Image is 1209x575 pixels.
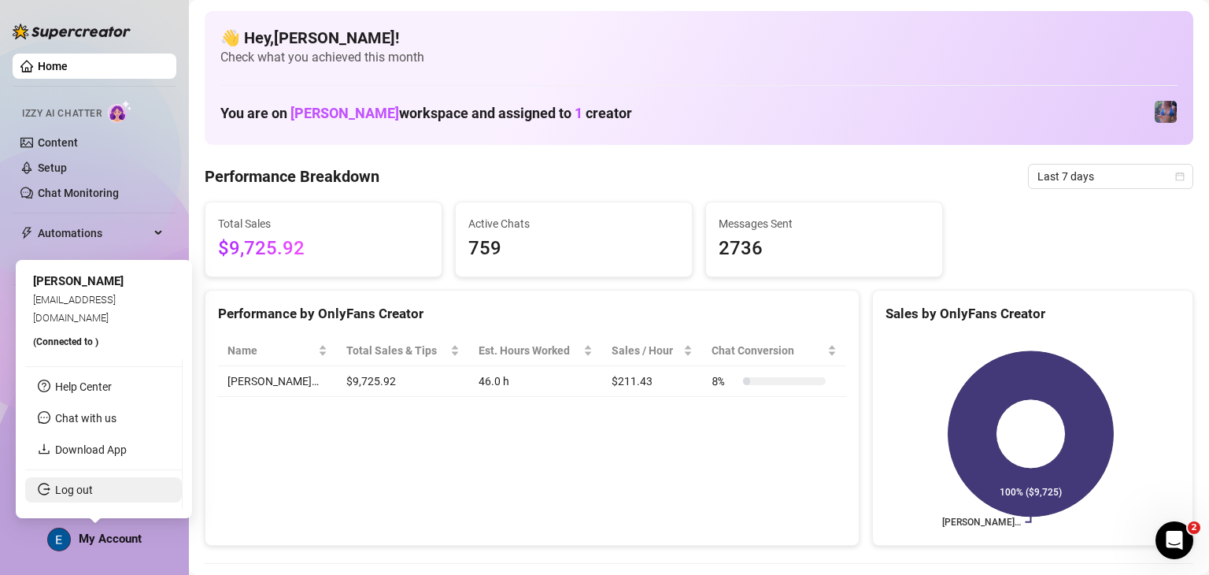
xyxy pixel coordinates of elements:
span: Active Chats [468,215,679,232]
span: Automations [38,221,150,246]
span: message [38,411,50,424]
a: Log out [55,484,93,496]
span: Total Sales [218,215,429,232]
td: $9,725.92 [337,366,469,397]
h4: 👋 Hey, [PERSON_NAME] ! [220,27,1178,49]
h4: Performance Breakdown [205,165,379,187]
img: ACg8ocLcPRSDFD1_FgQTWMGHesrdCMFi59PFqVtBfnK-VGsPLWuquQ=s96-c [48,529,70,551]
span: Chat Conversion [712,342,824,359]
span: Total Sales & Tips [346,342,447,359]
span: Sales / Hour [612,342,681,359]
a: Chat Monitoring [38,187,119,199]
th: Total Sales & Tips [337,336,469,366]
text: [PERSON_NAME]… [942,517,1021,528]
img: logo-BBDzfeDw.svg [13,24,131,39]
div: Performance by OnlyFans Creator [218,303,846,325]
a: Home [38,60,68,72]
span: Check what you achieved this month [220,49,1178,66]
td: $211.43 [602,366,703,397]
span: 2 [1188,521,1200,534]
span: calendar [1175,172,1185,181]
span: 759 [468,234,679,264]
span: Chat Copilot [38,252,150,277]
li: Log out [25,477,182,503]
a: Download App [55,443,127,456]
div: Sales by OnlyFans Creator [885,303,1180,325]
span: Chat with us [55,412,116,425]
img: Jaylie [1155,101,1177,123]
span: [EMAIL_ADDRESS][DOMAIN_NAME] [33,294,116,323]
img: AI Chatter [108,100,132,123]
a: Setup [38,161,67,174]
span: 8 % [712,373,737,390]
iframe: Intercom live chat [1155,521,1193,559]
td: [PERSON_NAME]… [218,366,337,397]
h1: You are on workspace and assigned to creator [220,105,632,122]
div: Est. Hours Worked [479,342,580,359]
th: Sales / Hour [602,336,703,366]
span: Messages Sent [719,215,930,232]
span: (Connected to ) [33,336,98,347]
span: thunderbolt [20,227,33,239]
span: Izzy AI Chatter [22,106,102,121]
td: 46.0 h [469,366,602,397]
span: My Account [79,532,142,546]
span: [PERSON_NAME] [33,274,124,288]
span: Name [227,342,315,359]
span: [PERSON_NAME] [290,105,399,121]
a: Help Center [55,380,112,393]
span: $9,725.92 [218,234,429,264]
span: 1 [575,105,582,121]
th: Chat Conversion [702,336,846,366]
th: Name [218,336,337,366]
span: Last 7 days [1037,165,1184,188]
span: 2736 [719,234,930,264]
a: Content [38,136,78,149]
